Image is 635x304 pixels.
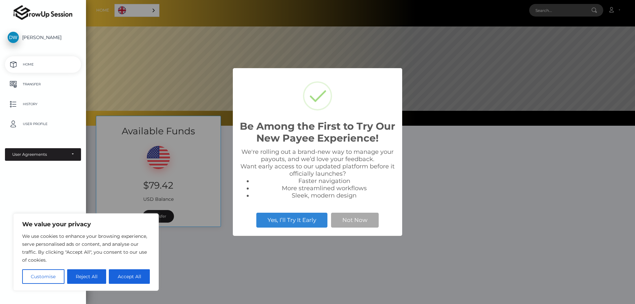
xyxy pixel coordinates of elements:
[253,185,396,192] li: More streamlined workflows
[8,60,78,69] p: Home
[253,177,396,185] li: Faster navigation
[8,99,78,109] p: History
[8,119,78,129] p: User Profile
[253,192,396,199] li: Sleek, modern design
[67,269,106,284] button: Reject All
[5,148,81,161] button: User Agreements
[12,152,66,157] div: User Agreements
[331,213,379,227] button: Not Now
[13,213,159,291] div: We value your privacy
[14,5,72,20] img: MassPay
[22,269,64,284] button: Customise
[256,213,327,227] button: Yes, I’ll Try It Early
[239,120,396,144] h2: Be Among the First to Try Our New Payee Experience!
[109,269,150,284] button: Accept All
[22,232,150,264] p: We use cookies to enhance your browsing experience, serve personalised ads or content, and analys...
[5,34,81,40] span: [PERSON_NAME]
[8,79,78,89] p: Transfer
[239,148,396,199] div: We're rolling out a brand-new way to manage your payouts, and we’d love your feedback. Want early...
[22,220,150,228] p: We value your privacy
